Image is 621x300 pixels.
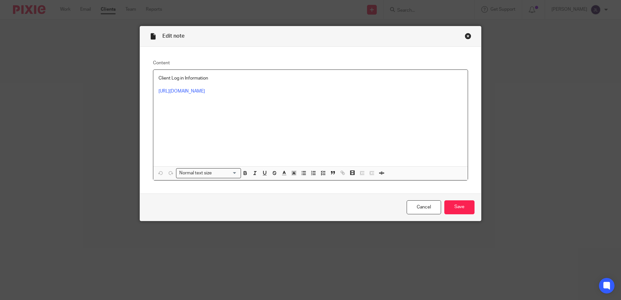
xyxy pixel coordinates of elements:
[176,168,241,178] div: Search for option
[158,89,205,94] a: [URL][DOMAIN_NAME]
[214,170,237,177] input: Search for option
[465,33,471,39] div: Close this dialog window
[444,200,475,214] input: Save
[178,170,213,177] span: Normal text size
[162,33,184,39] span: Edit note
[407,200,441,214] a: Cancel
[153,60,468,66] label: Content
[158,75,463,81] p: Client Log in Information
